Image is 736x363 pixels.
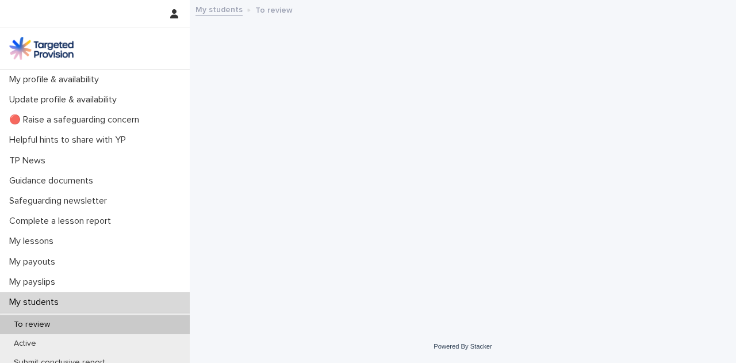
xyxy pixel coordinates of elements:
p: My lessons [5,236,63,247]
p: To review [255,3,293,16]
a: Powered By Stacker [434,343,492,350]
p: My payslips [5,277,64,288]
p: Active [5,339,45,349]
p: Helpful hints to share with YP [5,135,135,146]
p: Complete a lesson report [5,216,120,227]
p: Guidance documents [5,175,102,186]
p: Safeguarding newsletter [5,196,116,207]
p: My students [5,297,68,308]
p: 🔴 Raise a safeguarding concern [5,114,148,125]
p: Update profile & availability [5,94,126,105]
a: My students [195,2,243,16]
p: TP News [5,155,55,166]
p: My payouts [5,257,64,268]
p: My profile & availability [5,74,108,85]
img: M5nRWzHhSzIhMunXDL62 [9,37,74,60]
p: To review [5,320,59,330]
